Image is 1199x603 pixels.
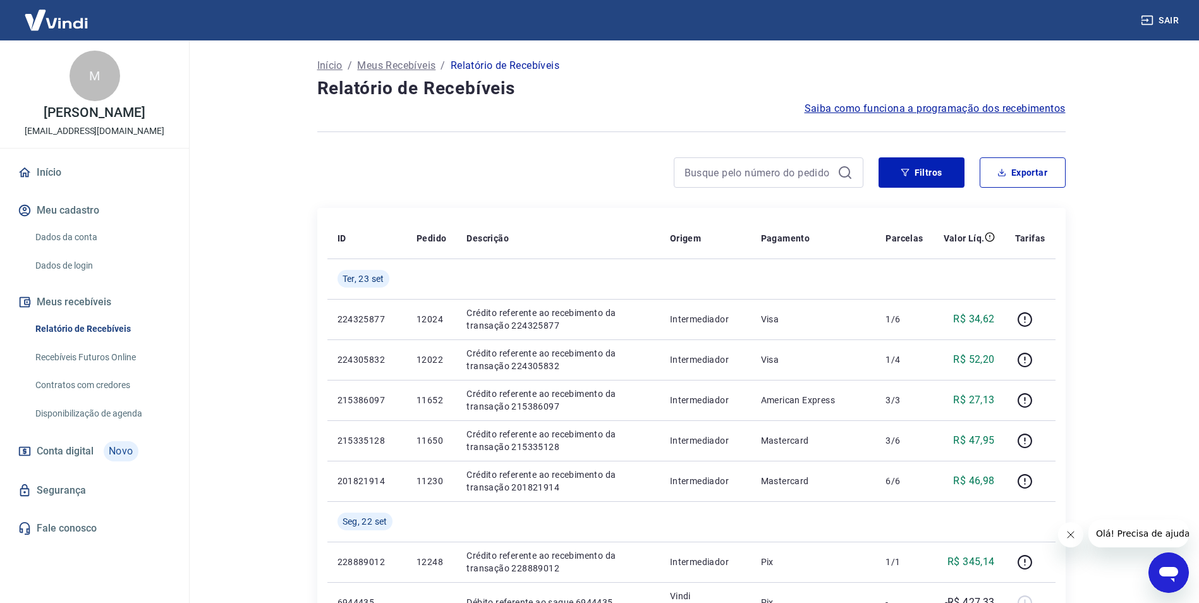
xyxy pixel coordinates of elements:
[338,434,396,447] p: 215335128
[30,253,174,279] a: Dados de login
[338,475,396,487] p: 201821914
[8,9,106,19] span: Olá! Precisa de ajuda?
[338,313,396,326] p: 224325877
[761,394,866,406] p: American Express
[15,477,174,504] a: Segurança
[761,475,866,487] p: Mastercard
[30,224,174,250] a: Dados da conta
[466,387,649,413] p: Crédito referente ao recebimento da transação 215386097
[879,157,965,188] button: Filtros
[338,232,346,245] p: ID
[886,394,923,406] p: 3/3
[761,556,866,568] p: Pix
[1058,522,1083,547] iframe: Fechar mensagem
[338,394,396,406] p: 215386097
[1138,9,1184,32] button: Sair
[15,159,174,186] a: Início
[30,344,174,370] a: Recebíveis Futuros Online
[417,394,446,406] p: 11652
[338,556,396,568] p: 228889012
[980,157,1066,188] button: Exportar
[15,197,174,224] button: Meu cadastro
[44,106,145,119] p: [PERSON_NAME]
[886,475,923,487] p: 6/6
[37,442,94,460] span: Conta digital
[15,515,174,542] a: Fale conosco
[466,428,649,453] p: Crédito referente ao recebimento da transação 215335128
[417,313,446,326] p: 12024
[441,58,445,73] p: /
[953,433,994,448] p: R$ 47,95
[670,434,741,447] p: Intermediador
[685,163,832,182] input: Busque pelo número do pedido
[1015,232,1045,245] p: Tarifas
[805,101,1066,116] a: Saiba como funciona a programação dos recebimentos
[15,1,97,39] img: Vindi
[953,473,994,489] p: R$ 46,98
[15,436,174,466] a: Conta digitalNovo
[953,352,994,367] p: R$ 52,20
[417,475,446,487] p: 11230
[338,353,396,366] p: 224305832
[317,58,343,73] a: Início
[761,313,866,326] p: Visa
[670,353,741,366] p: Intermediador
[25,125,164,138] p: [EMAIL_ADDRESS][DOMAIN_NAME]
[343,515,387,528] span: Seg, 22 set
[104,441,138,461] span: Novo
[70,51,120,101] div: M
[466,468,649,494] p: Crédito referente ao recebimento da transação 201821914
[343,272,384,285] span: Ter, 23 set
[417,434,446,447] p: 11650
[953,393,994,408] p: R$ 27,13
[670,232,701,245] p: Origem
[466,232,509,245] p: Descrição
[348,58,352,73] p: /
[886,313,923,326] p: 1/6
[761,232,810,245] p: Pagamento
[417,353,446,366] p: 12022
[886,353,923,366] p: 1/4
[466,347,649,372] p: Crédito referente ao recebimento da transação 224305832
[1088,520,1189,547] iframe: Mensagem da empresa
[886,556,923,568] p: 1/1
[670,475,741,487] p: Intermediador
[15,288,174,316] button: Meus recebíveis
[761,353,866,366] p: Visa
[317,76,1066,101] h4: Relatório de Recebíveis
[953,312,994,327] p: R$ 34,62
[1148,552,1189,593] iframe: Botão para abrir a janela de mensagens
[947,554,995,569] p: R$ 345,14
[30,316,174,342] a: Relatório de Recebíveis
[417,232,446,245] p: Pedido
[357,58,435,73] a: Meus Recebíveis
[417,556,446,568] p: 12248
[30,401,174,427] a: Disponibilização de agenda
[670,313,741,326] p: Intermediador
[451,58,559,73] p: Relatório de Recebíveis
[944,232,985,245] p: Valor Líq.
[670,394,741,406] p: Intermediador
[886,434,923,447] p: 3/6
[670,556,741,568] p: Intermediador
[761,434,866,447] p: Mastercard
[886,232,923,245] p: Parcelas
[30,372,174,398] a: Contratos com credores
[466,307,649,332] p: Crédito referente ao recebimento da transação 224325877
[466,549,649,575] p: Crédito referente ao recebimento da transação 228889012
